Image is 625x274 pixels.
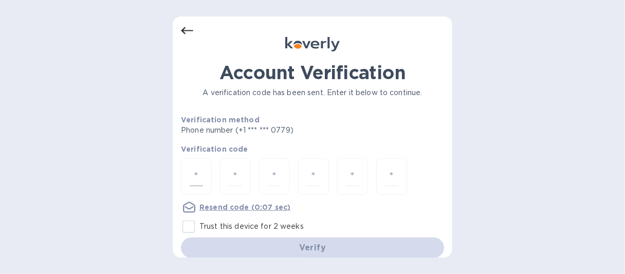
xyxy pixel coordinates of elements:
[181,116,260,124] b: Verification method
[181,87,444,98] p: A verification code has been sent. Enter it below to continue.
[199,203,290,211] u: Resend code (0:07 sec)
[181,62,444,83] h1: Account Verification
[181,144,444,154] p: Verification code
[181,125,372,136] p: Phone number (+1 *** *** 0779)
[199,221,304,232] p: Trust this device for 2 weeks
